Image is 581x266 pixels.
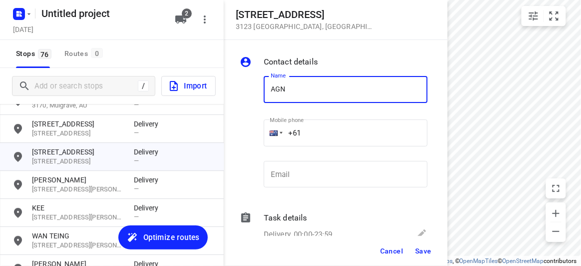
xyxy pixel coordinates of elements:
[9,23,37,35] h5: Project date
[32,101,124,110] p: 3170, Mulgrave, AU
[364,257,577,264] li: © 2025 , © , © © contributors
[134,119,164,129] p: Delivery
[155,76,216,96] a: Import
[240,56,428,70] div: Contact details
[32,213,124,222] p: 34 Orchard Crescent, 3129, Mont Albert North, AU
[171,9,191,29] button: 2
[134,175,164,185] p: Delivery
[264,56,318,68] p: Contact details
[134,129,139,136] span: —
[134,157,139,164] span: —
[460,257,498,264] a: OpenMapTiles
[264,212,307,224] p: Task details
[32,241,124,250] p: 57 Florence Road, 3127, Surrey Hills, AU
[143,231,200,244] span: Optimize routes
[522,6,566,26] div: small contained button group
[168,79,207,92] span: Import
[64,47,106,60] div: Routes
[380,247,403,255] span: Cancel
[524,6,544,26] button: Map settings
[32,231,124,241] p: WAN TEING
[411,242,436,260] button: Save
[91,48,103,58] span: 0
[32,185,124,194] p: [STREET_ADDRESS][PERSON_NAME]
[270,117,304,123] label: Mobile phone
[32,203,124,213] p: KEE
[16,47,54,60] span: Stops
[134,203,164,213] p: Delivery
[134,101,139,108] span: —
[34,78,138,94] input: Add or search stops
[138,80,149,91] div: /
[32,175,124,185] p: [PERSON_NAME]
[32,119,124,129] p: [STREET_ADDRESS]
[134,185,139,192] span: —
[240,212,428,242] div: Task detailsDelivery, 00:00-23:59
[236,22,376,30] p: 3123 [GEOGRAPHIC_DATA] , [GEOGRAPHIC_DATA]
[416,228,428,240] svg: Edit
[32,147,124,157] p: [STREET_ADDRESS]
[376,242,407,260] button: Cancel
[236,9,376,20] h5: [STREET_ADDRESS]
[32,129,124,138] p: [STREET_ADDRESS]
[182,8,192,18] span: 2
[32,157,124,166] p: [STREET_ADDRESS]
[415,247,432,255] span: Save
[264,229,333,240] p: Delivery, 00:00-23:59
[195,9,215,29] button: More
[161,76,216,96] button: Import
[118,225,208,249] button: Optimize routes
[264,119,428,146] input: 1 (702) 123-4567
[544,6,564,26] button: Fit zoom
[134,147,164,157] p: Delivery
[134,213,139,220] span: —
[38,49,51,59] span: 76
[503,257,544,264] a: OpenStreetMap
[37,5,167,21] h5: Rename
[264,119,283,146] div: Australia: + 61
